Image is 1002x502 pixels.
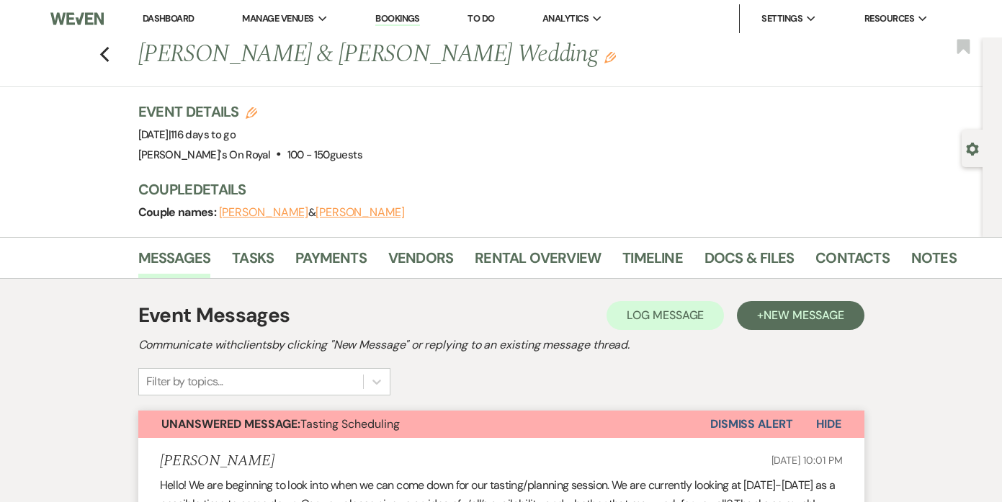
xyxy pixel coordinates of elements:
a: Bookings [375,12,420,26]
h3: Couple Details [138,179,945,200]
button: Open lead details [966,141,979,155]
span: Manage Venues [242,12,313,26]
a: Vendors [388,246,453,278]
span: Log Message [627,308,704,323]
div: Filter by topics... [146,373,223,390]
button: Dismiss Alert [710,411,793,438]
a: To Do [468,12,494,24]
button: Unanswered Message:Tasting Scheduling [138,411,710,438]
span: | [169,127,236,142]
h1: [PERSON_NAME] & [PERSON_NAME] Wedding [138,37,784,72]
span: [PERSON_NAME]'s On Royal [138,148,271,162]
a: Tasks [232,246,274,278]
span: New Message [764,308,844,323]
span: Hide [816,416,841,431]
span: [DATE] [138,127,236,142]
span: 116 days to go [171,127,236,142]
a: Dashboard [143,12,194,24]
button: +New Message [737,301,864,330]
span: Tasting Scheduling [161,416,400,431]
span: [DATE] 10:01 PM [771,454,843,467]
span: Couple names: [138,205,219,220]
button: Log Message [607,301,724,330]
h5: [PERSON_NAME] [160,452,274,470]
a: Notes [911,246,957,278]
button: [PERSON_NAME] [219,207,308,218]
button: Hide [793,411,864,438]
span: Resources [864,12,914,26]
span: & [219,205,405,220]
span: Analytics [542,12,589,26]
a: Timeline [622,246,683,278]
span: Settings [761,12,802,26]
h1: Event Messages [138,300,290,331]
h2: Communicate with clients by clicking "New Message" or replying to an existing message thread. [138,336,864,354]
span: 100 - 150 guests [287,148,362,162]
a: Rental Overview [475,246,601,278]
button: [PERSON_NAME] [316,207,405,218]
button: Edit [604,50,616,63]
a: Messages [138,246,211,278]
a: Contacts [815,246,890,278]
strong: Unanswered Message: [161,416,300,431]
a: Payments [295,246,367,278]
a: Docs & Files [704,246,794,278]
h3: Event Details [138,102,362,122]
img: Weven Logo [50,4,104,34]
